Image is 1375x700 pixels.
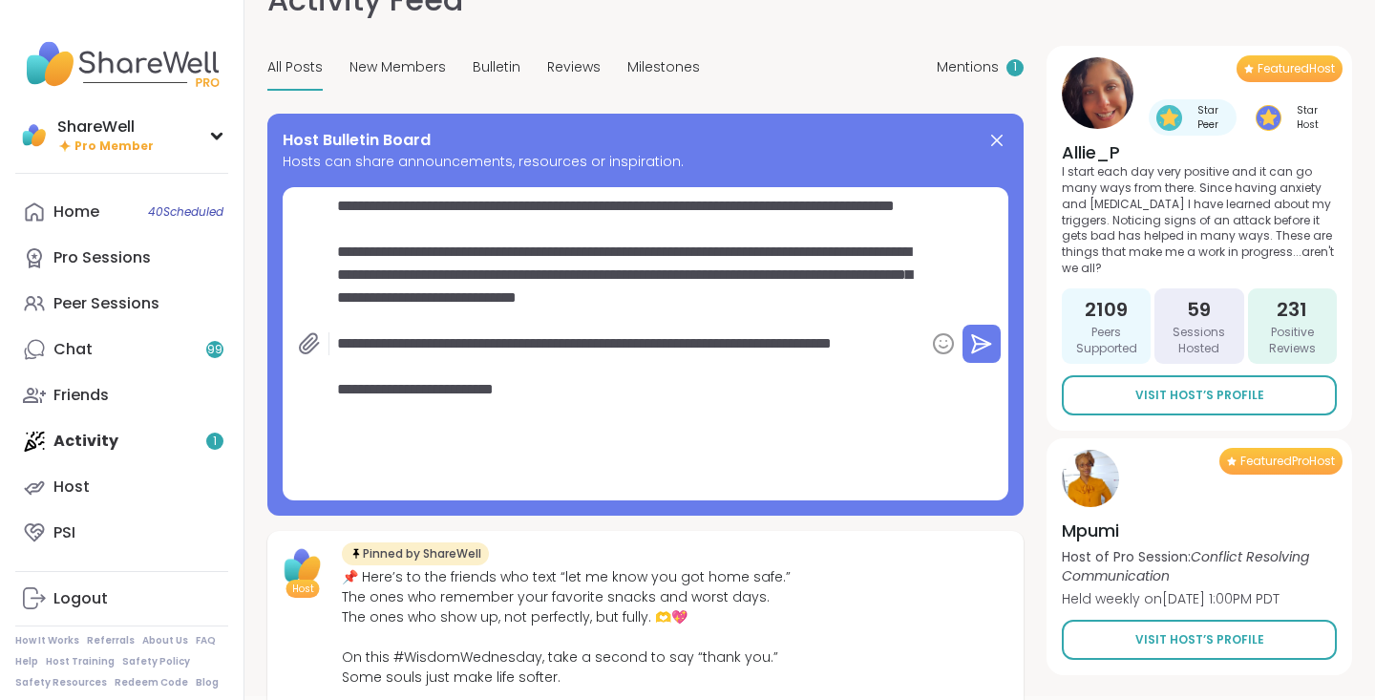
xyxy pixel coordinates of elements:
span: 40 Scheduled [148,204,223,220]
div: Host [53,477,90,498]
a: Blog [196,676,219,689]
span: 99 [207,342,222,358]
p: Held weekly on [DATE] 1:00PM PDT [1062,589,1337,608]
img: ShareWell Nav Logo [15,31,228,97]
i: Conflict Resolving Communication [1062,547,1309,585]
span: 59 [1187,296,1211,323]
span: Peers Supported [1069,325,1143,357]
img: Star Peer [1156,105,1182,131]
span: Reviews [547,57,601,77]
span: Pro Member [74,138,154,155]
a: Host [15,464,228,510]
img: ShareWell [19,120,50,151]
span: Sessions Hosted [1162,325,1236,357]
a: Friends [15,372,228,418]
div: Friends [53,385,109,406]
span: New Members [349,57,446,77]
div: ShareWell [57,117,154,138]
div: Pinned by ShareWell [342,542,489,565]
a: Safety Resources [15,676,107,689]
h4: Allie_P [1062,140,1337,164]
span: All Posts [267,57,323,77]
a: Visit Host’s Profile [1062,620,1337,660]
span: 231 [1277,296,1307,323]
span: 1 [1013,59,1017,75]
span: Visit Host’s Profile [1135,387,1264,404]
a: Chat99 [15,327,228,372]
img: ShareWell [279,542,327,590]
div: Home [53,202,99,223]
div: PSI [53,522,75,543]
div: Pro Sessions [53,247,151,268]
span: Featured Pro Host [1240,454,1335,469]
a: Peer Sessions [15,281,228,327]
span: 2109 [1085,296,1128,323]
a: PSI [15,510,228,556]
span: Bulletin [473,57,520,77]
div: Chat [53,339,93,360]
a: About Us [142,634,188,647]
a: Home40Scheduled [15,189,228,235]
span: Host Bulletin Board [283,129,431,152]
span: Host [292,582,314,596]
a: Safety Policy [122,655,190,668]
div: Logout [53,588,108,609]
p: Host of Pro Session: [1062,547,1337,585]
a: Referrals [87,634,135,647]
span: Mentions [937,57,999,77]
img: Star Host [1256,105,1281,131]
a: Redeem Code [115,676,188,689]
span: Star Peer [1186,103,1229,132]
span: Hosts can share announcements, resources or inspiration. [283,152,1008,172]
span: Positive Reviews [1256,325,1329,357]
img: Allie_P [1062,57,1133,129]
a: Visit Host’s Profile [1062,375,1337,415]
span: Star Host [1285,103,1329,132]
img: Mpumi [1062,450,1119,507]
p: I start each day very positive and it can go many ways from there. Since having anxiety and [MEDI... [1062,164,1337,277]
a: Help [15,655,38,668]
h4: Mpumi [1062,519,1337,542]
span: Featured Host [1258,61,1335,76]
span: Milestones [627,57,700,77]
a: Logout [15,576,228,622]
span: Visit Host’s Profile [1135,631,1264,648]
a: Host Training [46,655,115,668]
a: How It Works [15,634,79,647]
a: Pro Sessions [15,235,228,281]
div: Peer Sessions [53,293,159,314]
a: FAQ [196,634,216,647]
